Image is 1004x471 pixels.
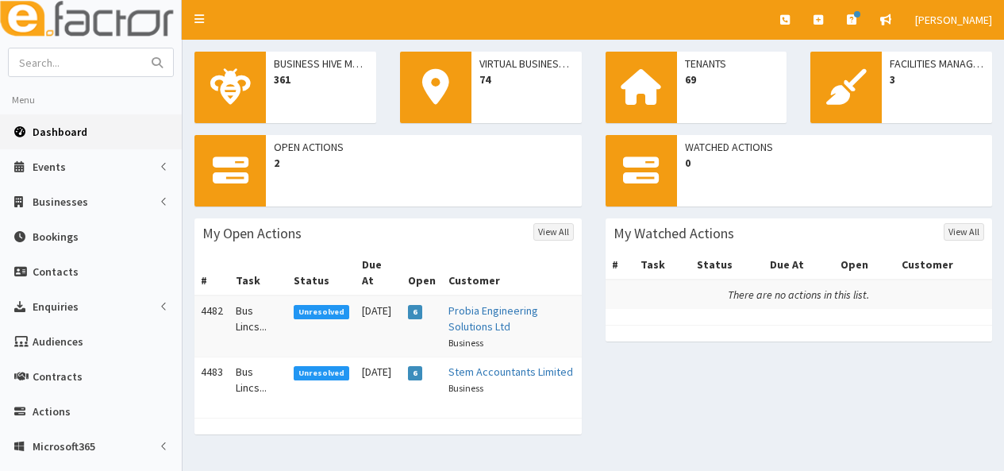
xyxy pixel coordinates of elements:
[479,56,574,71] span: Virtual Business Addresses
[33,160,66,174] span: Events
[685,155,985,171] span: 0
[294,366,350,380] span: Unresolved
[287,250,356,295] th: Status
[408,366,423,380] span: 6
[728,288,869,302] i: There are no actions in this list.
[634,250,690,280] th: Task
[356,250,401,295] th: Due At
[890,56,984,71] span: Facilities Management
[33,195,88,209] span: Businesses
[442,250,582,295] th: Customer
[229,357,287,403] td: Bus Lincs...
[685,56,779,71] span: Tenants
[408,305,423,319] span: 6
[690,250,764,280] th: Status
[33,299,79,314] span: Enquiries
[194,357,229,403] td: 4483
[915,13,992,27] span: [PERSON_NAME]
[33,230,79,244] span: Bookings
[33,125,87,139] span: Dashboard
[764,250,834,280] th: Due At
[890,71,984,87] span: 3
[33,334,83,349] span: Audiences
[274,155,574,171] span: 2
[356,295,401,357] td: [DATE]
[274,56,368,71] span: Business Hive Members
[533,223,574,241] a: View All
[448,337,483,349] small: Business
[33,264,79,279] span: Contacts
[202,226,302,241] h3: My Open Actions
[33,404,71,419] span: Actions
[229,250,287,295] th: Task
[944,223,984,241] a: View All
[895,250,992,280] th: Customer
[402,250,442,295] th: Open
[33,439,95,454] span: Microsoft365
[274,139,574,155] span: Open Actions
[685,71,779,87] span: 69
[274,71,368,87] span: 361
[194,250,229,295] th: #
[356,357,401,403] td: [DATE]
[834,250,895,280] th: Open
[448,365,573,379] a: Stem Accountants Limited
[448,303,538,334] a: Probia Engineering Solutions Ltd
[479,71,574,87] span: 74
[229,295,287,357] td: Bus Lincs...
[606,250,634,280] th: #
[9,48,142,76] input: Search...
[194,295,229,357] td: 4482
[685,139,985,155] span: Watched Actions
[448,382,483,394] small: Business
[614,226,734,241] h3: My Watched Actions
[294,305,350,319] span: Unresolved
[33,369,83,384] span: Contracts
